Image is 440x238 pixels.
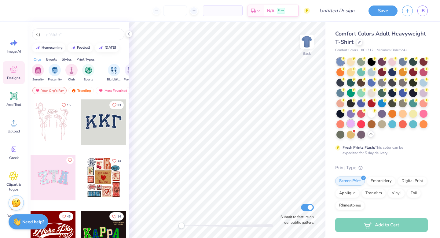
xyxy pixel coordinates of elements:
[314,5,359,17] input: Untitled Design
[84,77,93,82] span: Sports
[407,189,421,198] div: Foil
[42,31,120,37] input: Try "Alpha"
[367,177,396,186] div: Embroidery
[82,64,94,82] div: filter for Sports
[420,7,425,14] span: IB
[277,214,314,225] label: Submit to feature on our public gallery.
[76,57,95,62] div: Print Types
[398,177,427,186] div: Digital Print
[35,67,42,74] img: Sorority Image
[32,87,67,94] div: Your Org's Fav
[343,145,375,150] strong: Fresh Prints Flash:
[77,46,90,49] div: football
[4,182,24,192] span: Clipart & logos
[98,88,103,93] img: most_fav.gif
[267,8,274,14] span: N/A
[32,64,44,82] div: filter for Sorority
[117,104,121,107] span: 33
[107,77,121,82] span: Big Little Reveal
[278,9,284,13] span: Free
[48,64,62,82] div: filter for Fraternity
[7,49,21,54] span: Image AI
[207,8,219,14] span: – –
[98,46,103,50] img: trend_line.gif
[335,201,365,210] div: Rhinestones
[335,164,428,171] div: Print Type
[95,43,119,52] button: [DATE]
[68,43,93,52] button: football
[35,46,40,50] img: trend_line.gif
[124,64,138,82] button: filter button
[361,189,386,198] div: Transfers
[361,48,374,53] span: # C1717
[377,48,407,53] span: Minimum Order: 24 +
[71,88,76,93] img: trending.gif
[66,157,74,164] button: Like
[48,64,62,82] button: filter button
[335,48,358,53] span: Comfort Colors
[62,57,72,62] div: Styles
[109,101,124,109] button: Like
[388,189,405,198] div: Vinyl
[369,6,398,16] button: Save
[335,30,426,46] span: Comfort Colors Adult Heavyweight T-Shirt
[111,67,117,74] img: Big Little Reveal Image
[335,177,365,186] div: Screen Print
[34,57,42,62] div: Orgs
[82,64,94,82] button: filter button
[9,155,19,160] span: Greek
[85,67,92,74] img: Sports Image
[32,43,65,52] button: homecoming
[117,215,121,218] span: 14
[59,101,73,109] button: Like
[417,6,428,16] a: IB
[109,212,124,221] button: Like
[226,8,239,14] span: – –
[65,64,78,82] button: filter button
[32,64,44,82] button: filter button
[35,88,40,93] img: most_fav.gif
[127,67,134,74] img: Parent's Weekend Image
[67,104,71,107] span: 15
[124,64,138,82] div: filter for Parent's Weekend
[71,46,76,50] img: trend_line.gif
[48,77,62,82] span: Fraternity
[67,215,71,218] span: 45
[8,129,20,134] span: Upload
[68,87,94,94] div: Trending
[32,77,44,82] span: Sorority
[6,214,21,218] span: Decorate
[65,64,78,82] div: filter for Club
[51,67,58,74] img: Fraternity Image
[96,87,130,94] div: Most Favorited
[178,223,185,229] div: Accessibility label
[105,46,116,49] div: halloween
[6,102,21,107] span: Add Text
[335,189,360,198] div: Applique
[68,67,75,74] img: Club Image
[68,77,75,82] span: Club
[303,51,311,56] div: Back
[42,46,63,49] div: homecoming
[7,76,20,80] span: Designs
[301,35,313,48] img: Back
[124,77,138,82] span: Parent's Weekend
[109,157,124,165] button: Like
[163,5,187,16] input: – –
[59,212,73,221] button: Like
[117,159,121,162] span: 14
[107,64,121,82] div: filter for Big Little Reveal
[343,145,418,156] div: This color can be expedited for 5 day delivery.
[107,64,121,82] button: filter button
[46,57,57,62] div: Events
[22,219,44,225] strong: Need help?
